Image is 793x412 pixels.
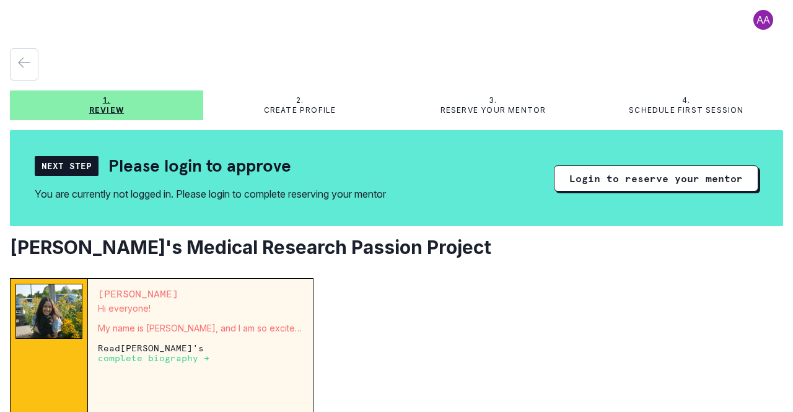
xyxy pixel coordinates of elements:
[10,236,783,258] h2: [PERSON_NAME]'s Medical Research Passion Project
[554,165,758,191] button: Login to reserve your mentor
[296,95,304,105] p: 2.
[264,105,336,115] p: Create profile
[98,353,209,363] p: complete biography →
[98,289,303,299] p: [PERSON_NAME]
[489,95,497,105] p: 3.
[103,95,110,105] p: 1.
[35,156,99,176] div: Next Step
[108,155,291,177] h2: Please login to approve
[629,105,743,115] p: Schedule first session
[440,105,546,115] p: Reserve your mentor
[98,304,303,313] p: Hi everyone!
[98,353,209,363] a: complete biography →
[98,323,303,333] p: My name is [PERSON_NAME], and I am so excited to be a part of the Curious Cardinals family. I am ...
[98,343,303,363] p: Read [PERSON_NAME] 's
[743,10,783,30] button: profile picture
[15,284,82,339] img: Mentor Image
[682,95,690,105] p: 4.
[89,105,124,115] p: Review
[35,186,386,201] div: You are currently not logged in. Please login to complete reserving your mentor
